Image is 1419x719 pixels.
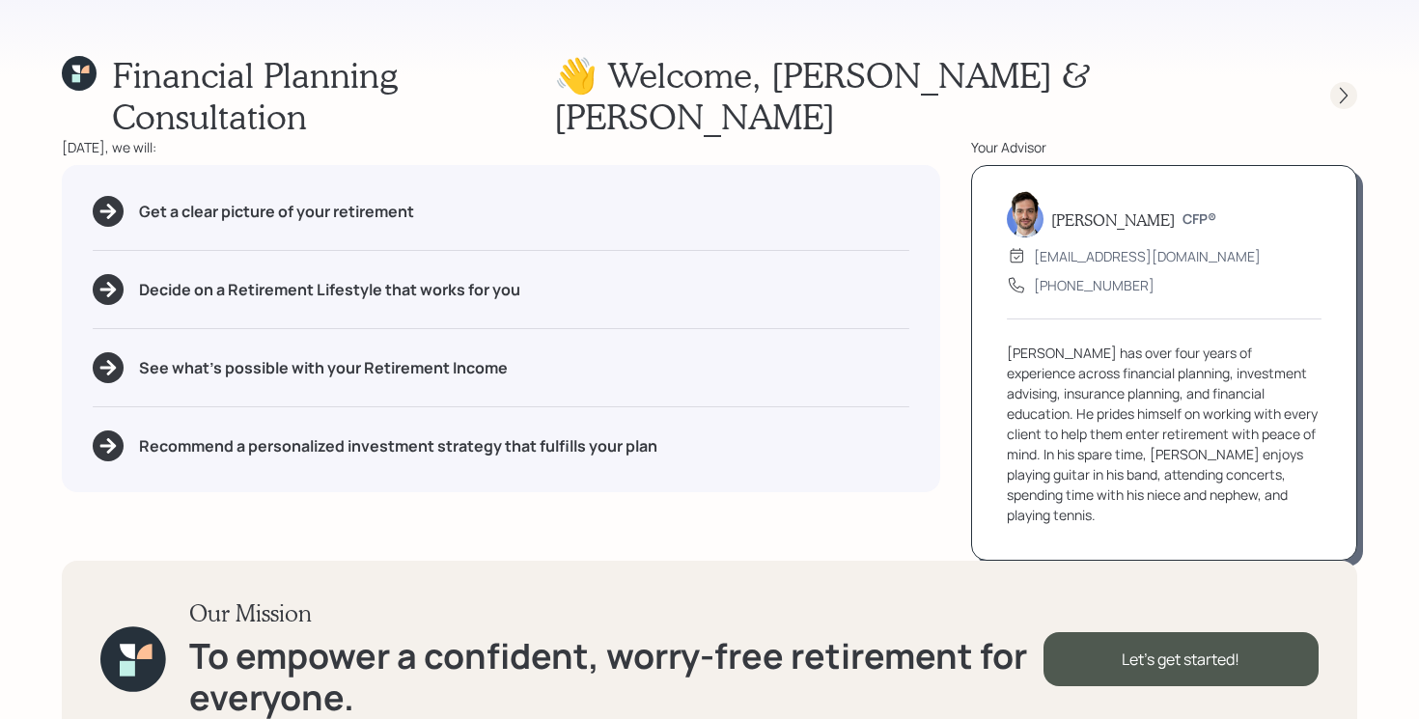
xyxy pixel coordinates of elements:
h6: CFP® [1182,211,1216,228]
h1: Financial Planning Consultation [112,54,554,137]
div: [PHONE_NUMBER] [1034,275,1155,295]
h1: To empower a confident, worry-free retirement for everyone. [189,635,1043,718]
img: jonah-coleman-headshot.png [1007,191,1043,237]
div: [DATE], we will: [62,137,940,157]
h5: Recommend a personalized investment strategy that fulfills your plan [139,437,657,456]
h5: Get a clear picture of your retirement [139,203,414,221]
h5: Decide on a Retirement Lifestyle that works for you [139,281,520,299]
h1: 👋 Welcome , [PERSON_NAME] & [PERSON_NAME] [554,54,1295,137]
h5: [PERSON_NAME] [1051,210,1175,229]
div: Your Advisor [971,137,1357,157]
h3: Our Mission [189,599,1043,627]
h5: See what's possible with your Retirement Income [139,359,508,377]
div: [EMAIL_ADDRESS][DOMAIN_NAME] [1034,246,1261,266]
div: [PERSON_NAME] has over four years of experience across financial planning, investment advising, i... [1007,343,1322,525]
div: Let's get started! [1043,632,1319,686]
